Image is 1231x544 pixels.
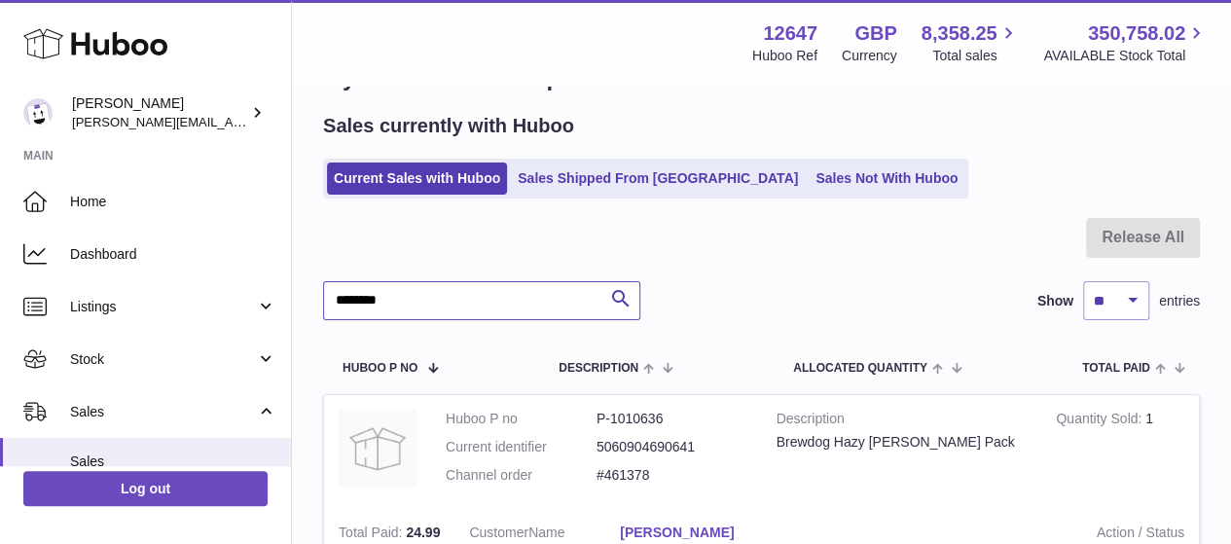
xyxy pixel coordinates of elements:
a: Current Sales with Huboo [327,163,507,195]
strong: 12647 [763,20,817,47]
div: [PERSON_NAME] [72,94,247,131]
span: Total paid [1082,362,1150,375]
label: Show [1037,292,1073,310]
dt: Current identifier [446,438,597,456]
span: Huboo P no [343,362,417,375]
a: 8,358.25 Total sales [922,20,1020,65]
span: entries [1159,292,1200,310]
span: Sales [70,403,256,421]
img: peter@pinter.co.uk [23,98,53,127]
a: [PERSON_NAME] [620,524,771,542]
dt: Huboo P no [446,410,597,428]
strong: GBP [854,20,896,47]
span: Customer [469,525,528,540]
span: Sales [70,453,276,471]
span: Stock [70,350,256,369]
span: AVAILABLE Stock Total [1043,47,1208,65]
strong: Quantity Sold [1056,411,1145,431]
td: 1 [1041,395,1199,509]
span: Dashboard [70,245,276,264]
strong: Description [777,410,1028,433]
a: 350,758.02 AVAILABLE Stock Total [1043,20,1208,65]
dd: 5060904690641 [597,438,747,456]
div: Currency [842,47,897,65]
span: Home [70,193,276,211]
h2: Sales currently with Huboo [323,113,574,139]
div: Huboo Ref [752,47,817,65]
img: no-photo.jpg [339,410,416,488]
div: Brewdog Hazy [PERSON_NAME] Pack [777,433,1028,452]
a: Log out [23,471,268,506]
span: ALLOCATED Quantity [793,362,927,375]
span: 8,358.25 [922,20,997,47]
dd: P-1010636 [597,410,747,428]
span: Total sales [932,47,1019,65]
span: 24.99 [406,525,440,540]
a: Sales Not With Huboo [809,163,964,195]
span: [PERSON_NAME][EMAIL_ADDRESS][PERSON_NAME][DOMAIN_NAME] [72,114,494,129]
dt: Channel order [446,466,597,485]
a: Sales Shipped From [GEOGRAPHIC_DATA] [511,163,805,195]
span: Description [559,362,638,375]
span: 350,758.02 [1088,20,1185,47]
span: Listings [70,298,256,316]
dd: #461378 [597,466,747,485]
